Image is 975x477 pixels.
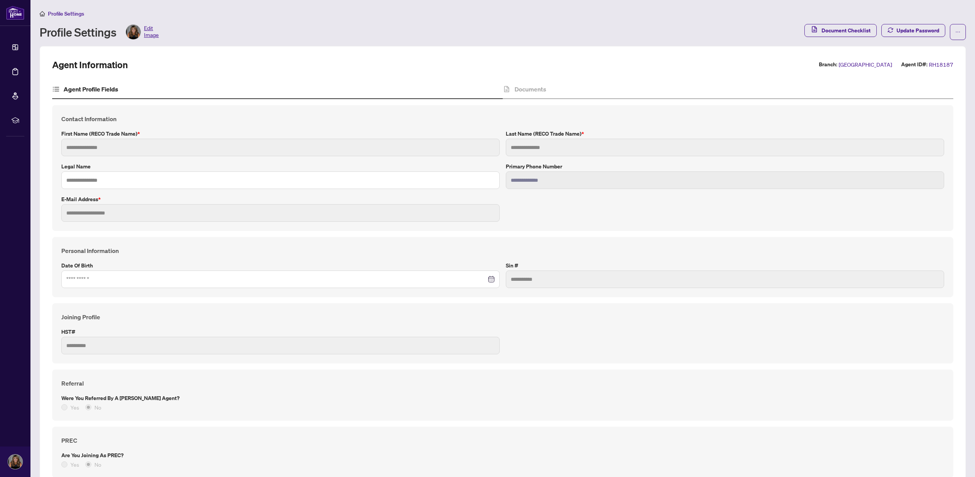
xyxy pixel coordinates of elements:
[61,379,944,388] h4: Referral
[40,11,45,16] span: home
[126,25,141,39] img: Profile Icon
[64,85,118,94] h4: Agent Profile Fields
[822,24,871,37] span: Document Checklist
[61,328,500,336] label: HST#
[61,394,944,402] label: Were you referred by a [PERSON_NAME] Agent?
[8,455,22,469] img: Profile Icon
[52,59,128,71] h2: Agent Information
[61,130,500,138] label: First Name (RECO Trade Name)
[61,162,500,171] label: Legal Name
[819,60,837,69] label: Branch:
[955,29,961,35] span: ellipsis
[945,450,967,473] button: Open asap
[515,85,546,94] h4: Documents
[506,261,944,270] label: Sin #
[506,130,944,138] label: Last Name (RECO Trade Name)
[91,460,104,469] span: No
[61,451,944,459] label: Are you joining as PREC?
[61,114,944,123] h4: Contact Information
[929,60,953,69] span: RH18187
[901,60,927,69] label: Agent ID#:
[897,24,939,37] span: Update Password
[6,6,24,20] img: logo
[61,436,944,445] h4: PREC
[881,24,945,37] button: Update Password
[91,403,104,411] span: No
[67,460,82,469] span: Yes
[67,403,82,411] span: Yes
[804,24,877,37] button: Document Checklist
[61,246,944,255] h4: Personal Information
[61,312,944,322] h4: Joining Profile
[144,24,159,40] span: Edit Image
[506,162,944,171] label: Primary Phone Number
[61,261,500,270] label: Date of Birth
[61,195,500,203] label: E-mail Address
[839,60,892,69] span: [GEOGRAPHIC_DATA]
[40,24,159,40] div: Profile Settings
[48,10,84,17] span: Profile Settings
